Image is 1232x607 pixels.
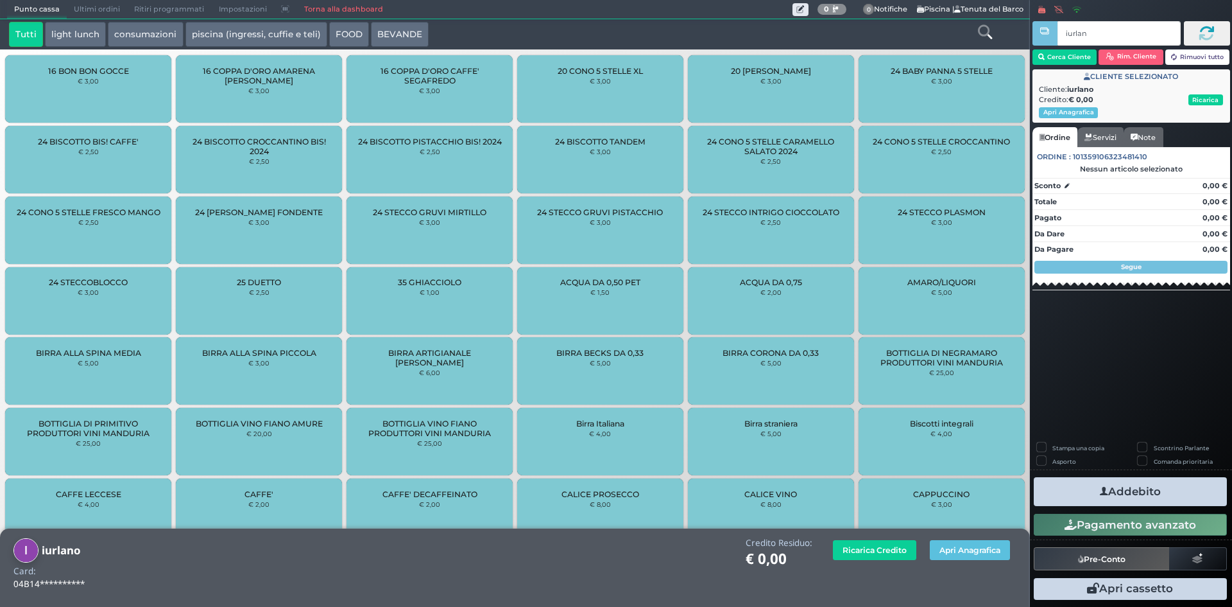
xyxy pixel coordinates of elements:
strong: 0,00 € [1202,181,1228,190]
span: 24 CONO 5 STELLE CROCCANTINO [873,137,1010,146]
strong: 0,00 € [1202,245,1228,254]
button: Pagamento avanzato [1034,514,1227,536]
strong: Totale [1034,197,1057,206]
button: light lunch [45,22,106,48]
span: Biscotti integrali [910,419,973,428]
span: AMARO/LIQUORI [907,277,976,287]
a: Servizi [1077,127,1124,148]
span: 24 CONO 5 STELLE FRESCO MANGO [17,207,160,217]
small: € 2,50 [249,157,269,165]
span: 24 STECCOBLOCCO [49,277,128,287]
span: BOTTIGLIA VINO FIANO AMURE [196,419,323,428]
small: € 3,00 [931,218,952,226]
small: € 20,00 [246,430,272,437]
small: € 25,00 [76,439,101,447]
small: € 2,50 [78,148,99,155]
a: Torna alla dashboard [296,1,389,19]
span: 24 BABY PANNA 5 STELLE [891,66,993,76]
span: 24 BISCOTTO BIS! CAFFE' [38,137,139,146]
small: € 5,00 [590,359,611,367]
button: Apri cassetto [1034,578,1227,600]
button: Ricarica [1188,94,1223,105]
span: CAFFE' [244,489,273,499]
small: € 2,50 [249,288,269,296]
strong: 0,00 € [1202,197,1228,206]
div: Cliente: [1039,84,1223,95]
small: € 2,00 [760,288,782,296]
strong: 0,00 € [1202,229,1228,238]
span: BIRRA ALLA SPINA PICCOLA [202,348,316,358]
b: iurlano [1067,85,1093,94]
small: € 8,00 [590,500,611,508]
small: € 5,00 [760,430,782,437]
small: € 1,50 [590,288,610,296]
span: 0 [863,4,875,15]
strong: Sconto [1034,180,1061,191]
button: Pre-Conto [1034,547,1170,570]
span: BIRRA ARTIGIANALE [PERSON_NAME] [357,348,502,367]
span: Ritiri programmati [127,1,211,19]
small: € 4,00 [589,430,611,437]
small: € 5,00 [760,359,782,367]
span: 24 BISCOTTO PISTACCHIO BIS! 2024 [358,137,502,146]
button: Tutti [9,22,43,48]
h1: € 0,00 [746,551,812,567]
small: € 3,00 [248,359,269,367]
span: 24 [PERSON_NAME] FONDENTE [195,207,323,217]
span: Impostazioni [212,1,274,19]
span: BOTTIGLIA DI PRIMITIVO PRODUTTORI VINI MANDURIA [16,419,160,438]
small: € 2,50 [78,218,99,226]
span: Ultimi ordini [67,1,127,19]
strong: Da Dare [1034,229,1065,238]
button: Cerca Cliente [1032,49,1097,65]
span: CAPPUCCINO [913,489,970,499]
span: 16 COPPA D'ORO CAFFE' SEGAFREDO [357,66,502,85]
b: 0 [824,4,829,13]
small: € 5,00 [931,288,952,296]
span: ACQUA DA 0,50 PET [560,277,640,287]
span: BOTTIGLIA DI NEGRAMARO PRODUTTORI VINI MANDURIA [869,348,1013,367]
button: Apri Anagrafica [1039,107,1098,118]
small: € 25,00 [929,369,954,376]
small: € 3,00 [931,500,952,508]
span: CALICE VINO [744,489,797,499]
strong: € 0,00 [1068,95,1093,104]
span: CALICE PROSECCO [561,489,639,499]
span: Birra straniera [744,419,798,428]
img: iurlano [13,538,38,563]
strong: Da Pagare [1034,245,1074,254]
small: € 4,00 [78,500,99,508]
span: Punto cassa [7,1,67,19]
span: 20 [PERSON_NAME] [731,66,811,76]
label: Comanda prioritaria [1154,457,1213,466]
button: Apri Anagrafica [930,540,1010,560]
span: 35 GHIACCIOLO [398,277,461,287]
span: ACQUA DA 0,75 [740,277,802,287]
small: € 3,00 [590,77,611,85]
small: € 2,50 [420,148,440,155]
div: Nessun articolo selezionato [1032,164,1230,173]
small: € 3,00 [419,218,440,226]
span: 20 CONO 5 STELLE XL [558,66,643,76]
button: BEVANDE [371,22,429,48]
span: Ordine : [1037,152,1071,163]
button: piscina (ingressi, cuffie e teli) [185,22,327,48]
small: € 5,00 [78,359,99,367]
strong: Pagato [1034,213,1061,222]
span: CAFFE LECCESE [56,489,121,499]
small: € 3,00 [590,218,611,226]
label: Asporto [1052,457,1076,466]
small: € 3,00 [78,77,99,85]
small: € 2,00 [248,500,269,508]
small: € 2,50 [931,148,952,155]
span: 24 STECCO GRUVI PISTACCHIO [537,207,663,217]
input: Codice Cliente [1057,21,1180,46]
button: FOOD [329,22,369,48]
label: Stampa una copia [1052,444,1104,452]
small: € 3,00 [590,148,611,155]
strong: Segue [1121,263,1142,271]
button: Rimuovi tutto [1165,49,1230,65]
small: € 4,00 [930,430,952,437]
button: Addebito [1034,477,1227,506]
span: 101359106323481410 [1073,152,1147,163]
